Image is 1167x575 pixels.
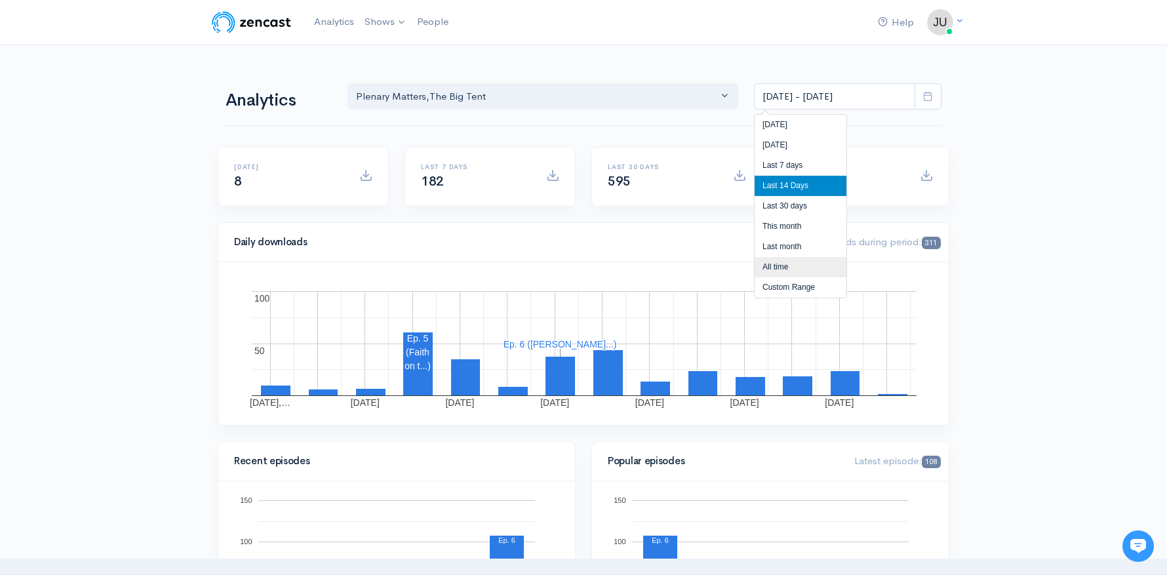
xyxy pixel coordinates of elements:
h1: Analytics [226,91,332,110]
li: Custom Range [755,277,846,298]
text: Ep. 6 ([PERSON_NAME]...) [504,339,617,349]
text: Ep. 6 [498,536,515,544]
li: Last month [755,237,846,257]
li: [DATE] [755,135,846,155]
h2: Just let us know if you need anything and we'll be happy to help! 🙂 [20,87,243,150]
svg: A chart. [234,278,934,409]
text: 150 [240,496,252,504]
text: Ep. 6 [652,536,669,544]
h4: Popular episodes [608,456,839,467]
span: 182 [421,173,444,189]
h6: [DATE] [234,163,344,170]
h6: Last 7 days [421,163,530,170]
button: Plenary Matters, The Big Tent [347,83,738,110]
text: 50 [254,346,265,356]
li: [DATE] [755,115,846,135]
a: Shows [359,8,412,37]
img: ... [927,9,953,35]
text: [DATE] [540,397,569,408]
h6: All time [795,163,904,170]
text: [DATE],… [250,397,290,408]
text: on t...) [405,361,431,371]
h4: Daily downloads [234,237,789,248]
h4: Recent episodes [234,456,551,467]
li: All time [755,257,846,277]
li: This month [755,216,846,237]
input: Search articles [38,247,234,273]
text: [DATE] [730,397,759,408]
span: Downloads during period: [805,235,941,248]
li: Last 7 days [755,155,846,176]
span: 8 [234,173,242,189]
h6: Last 30 days [608,163,717,170]
p: Find an answer quickly [18,225,245,241]
a: Help [873,9,919,37]
h1: Hi 👋 [20,64,243,85]
input: analytics date range selector [754,83,915,110]
text: [DATE] [825,397,854,408]
span: 595 [608,173,631,189]
span: Latest episode: [854,454,941,467]
text: Ep. 5 [407,333,429,344]
img: ZenCast Logo [210,9,293,35]
span: New conversation [85,182,157,192]
text: [DATE] [351,397,380,408]
text: [DATE] [635,397,664,408]
span: 311 [922,237,941,249]
a: Analytics [309,8,359,36]
a: People [412,8,454,36]
div: Plenary Matters , The Big Tent [356,89,718,104]
li: Last 30 days [755,196,846,216]
text: [DATE] [445,397,474,408]
text: 150 [614,496,625,504]
button: New conversation [20,174,242,200]
text: 100 [254,293,270,304]
iframe: gist-messenger-bubble-iframe [1122,530,1154,562]
span: 108 [922,456,941,468]
li: Last 14 Days [755,176,846,196]
text: 100 [240,538,252,545]
text: 100 [614,538,625,545]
